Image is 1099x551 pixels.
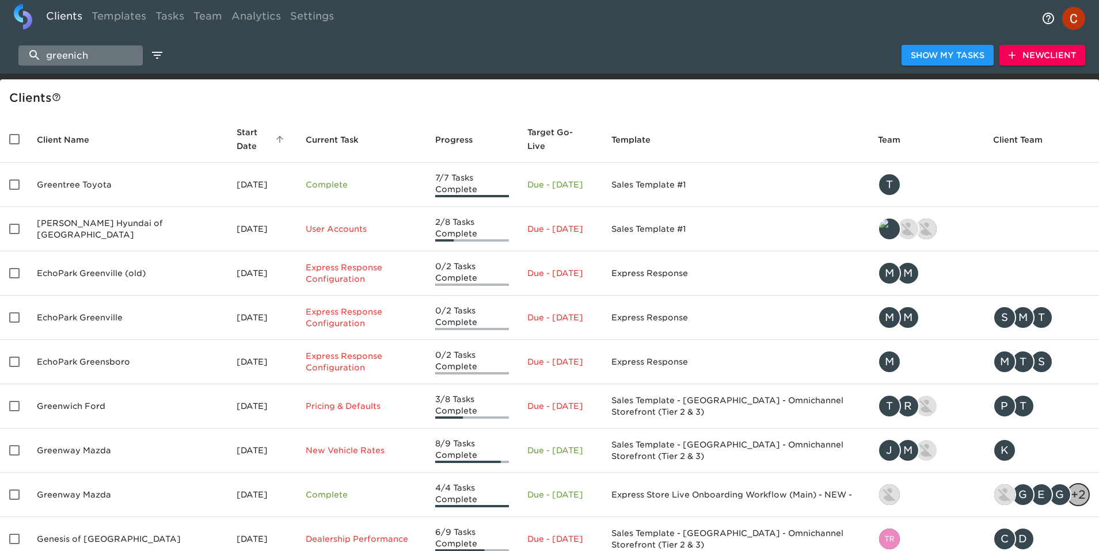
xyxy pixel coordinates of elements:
div: kylefestog@greenway.com [993,439,1090,462]
span: This is the next Task in this Hub that should be completed [306,133,359,147]
p: Due - [DATE] [527,400,593,412]
button: edit [147,45,167,65]
div: K [993,439,1016,462]
td: Express Response [602,296,869,340]
img: austin@roadster.com [916,440,937,461]
div: E [1030,483,1053,506]
div: matthew.chantry@echopark.com, todd.caputo@echopark.com, stephen.conrad@sonicautomotive.com [993,350,1090,373]
div: C [993,527,1016,550]
div: madison.pollet@roadster.com, mohamed.desouky@roadster.com [878,262,975,285]
p: Complete [306,179,417,190]
div: T [1030,306,1053,329]
p: Due - [DATE] [527,312,593,323]
span: Client Team [993,133,1058,147]
p: Due - [DATE] [527,179,593,190]
span: Current Task [306,133,374,147]
td: EchoPark Greenville (old) [28,251,227,296]
div: T [1011,395,1035,418]
td: Greenway Mazda [28,428,227,473]
div: justin.gervais@roadster.com, matthew.young@roadster.com, austin@roadster.com [878,439,975,462]
td: Sales Template #1 [602,207,869,251]
div: M [896,439,919,462]
p: Due - [DATE] [527,533,593,545]
div: M [878,262,901,285]
div: T [878,173,901,196]
span: New Client [1009,48,1076,63]
div: madison.pollet@roadster.com [878,350,975,373]
td: [DATE] [227,384,296,428]
td: EchoPark Greenville [28,296,227,340]
td: [DATE] [227,296,296,340]
p: New Vehicle Rates [306,445,417,456]
div: pjimenez@dennis-co.com, tvithayathil@eastcjd.com [993,395,1090,418]
div: M [993,350,1016,373]
img: shaun.lewis@roadster.com [879,484,900,505]
div: T [1011,350,1035,373]
p: Due - [DATE] [527,445,593,456]
div: Client s [9,89,1094,107]
div: madison.pollet@roadster.com, mohamed.desouky@roadster.com [878,306,975,329]
div: shaun.lewis@roadster.com [878,483,975,506]
td: 4/4 Tasks Complete [426,473,518,517]
p: Express Response Configuration [306,262,417,285]
div: D [1011,527,1035,550]
td: 7/7 Tasks Complete [426,163,518,207]
a: Clients [41,4,87,32]
button: notifications [1035,5,1062,32]
svg: This is a list of all of your clients and clients shared with you [52,93,61,102]
div: M [1011,306,1035,329]
td: Express Store Live Onboarding Workflow (Main) - NEW - [602,473,869,517]
td: [DATE] [227,428,296,473]
div: stephen.conrad@sonicautomotive.com, matthew.chantry@echopark.com, todd.caputo@echopark.com [993,306,1090,329]
a: Tasks [151,4,189,32]
div: R [896,395,919,418]
td: Sales Template - [GEOGRAPHIC_DATA] - Omnichannel Storefront (Tier 2 & 3) [602,384,869,428]
p: User Accounts [306,223,417,235]
td: 2/8 Tasks Complete [426,207,518,251]
div: J [878,439,901,462]
td: [DATE] [227,473,296,517]
img: tyler@roadster.com [879,219,900,239]
td: [DATE] [227,163,296,207]
div: M [896,306,919,329]
div: P [993,395,1016,418]
td: [DATE] [227,340,296,384]
td: Express Response [602,340,869,384]
p: Express Response Configuration [306,306,417,329]
td: 0/2 Tasks Complete [426,340,518,384]
span: Show My Tasks [911,48,984,63]
td: 0/2 Tasks Complete [426,296,518,340]
span: Client Name [37,133,104,147]
span: Template [611,133,666,147]
a: Settings [286,4,339,32]
td: Sales Template #1 [602,163,869,207]
td: [DATE] [227,251,296,296]
td: Greentree Toyota [28,163,227,207]
div: christian.stueber@broadwayautomotive.com, dana.kohlbeck@broadwayautomotive.com [993,527,1090,550]
td: Sales Template - [GEOGRAPHIC_DATA] - Omnichannel Storefront (Tier 2 & 3) [602,428,869,473]
p: Due - [DATE] [527,267,593,279]
p: Dealership Performance [306,533,417,545]
td: Greenway Mazda [28,473,227,517]
a: Team [189,4,227,32]
span: Team [878,133,915,147]
p: Express Response Configuration [306,350,417,373]
img: rhianna.harrison@roadster.com [994,484,1015,505]
span: Progress [435,133,488,147]
p: Complete [306,489,417,500]
div: S [1030,350,1053,373]
div: rhianna.harrison@roadster.com, grathel0@gmail.com, elizabeth.bunn@cdk.com, gena.rathel@eleadcrm.c... [993,483,1090,506]
button: Show My Tasks [902,45,994,66]
img: tristan.walk@roadster.com [879,529,900,549]
img: austin@roadster.com [916,396,937,416]
div: tracy@roadster.com [878,173,975,196]
img: logo [14,4,32,29]
p: Due - [DATE] [527,489,593,500]
span: Start Date [237,125,287,153]
div: M [878,306,901,329]
div: G [1048,483,1071,506]
td: EchoPark Greensboro [28,340,227,384]
a: Analytics [227,4,286,32]
div: M [878,350,901,373]
td: Express Response [602,251,869,296]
